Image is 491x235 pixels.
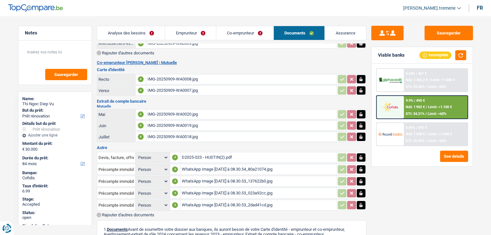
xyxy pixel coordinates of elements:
[22,215,88,220] div: open
[97,146,366,150] h3: Autre
[98,135,134,139] div: Juillet
[148,109,335,119] div: IMG-20250909-WA0020.jpg
[428,85,446,89] span: Limit: <60%
[22,108,87,113] label: But du prêt:
[182,188,335,198] div: WhatsApp Image [DATE] à 08.30.53_023a92cc.jpg
[172,166,178,172] div: A
[98,123,134,128] div: Juin
[97,60,366,65] h2: Co-emprunteur [PERSON_NAME] | Mutuelle
[325,26,366,40] a: Assurance
[22,189,88,194] div: 6.99
[107,227,128,232] span: Documents
[172,190,178,196] div: A
[22,170,88,175] div: Banque:
[102,51,154,55] span: Rajouter d'autres documents
[25,30,85,36] h5: Notes
[406,99,425,103] div: 9.9% | 490 €
[138,123,144,128] div: A
[378,77,402,84] img: AlphaCredit
[172,202,178,208] div: A
[172,155,178,160] div: A
[22,155,87,161] label: Durée du prêt:
[426,105,427,109] span: /
[22,197,88,202] div: Stage:
[97,26,165,40] a: Analyse des besoins
[419,52,451,59] div: Incomplete
[425,26,473,40] button: Sauvegarder
[97,68,366,72] h3: Carte d'identité
[148,132,335,142] div: IMG-20250909-WA0018.jpg
[148,86,335,95] div: IMG-20250909-WA0007.jpg
[429,78,430,82] span: /
[182,176,335,186] div: WhatsApp Image [DATE] à 08.30.53_137622b0.jpg
[406,85,425,89] span: DTI: 35.36%
[102,213,154,217] span: Rajouter d'autres documents
[138,134,144,140] div: A
[97,99,366,103] h3: Extrait de compte bancaire
[426,132,427,136] span: /
[22,133,88,137] div: Ajouter une ligne
[406,112,425,116] span: DTI: 34.21%
[138,88,144,93] div: A
[165,26,216,40] a: Emprunteur
[98,112,134,117] div: Mai
[403,5,455,11] span: [PERSON_NAME].tremerie
[22,183,88,189] div: Taux d'intérêt:
[378,52,404,58] div: Viable banks
[428,139,446,143] span: Limit: <65%
[138,111,144,117] div: A
[425,112,427,116] span: /
[378,101,402,113] img: Cofidis
[378,128,402,140] img: Record Credits
[98,77,134,82] div: Recto
[425,139,427,143] span: /
[182,153,335,162] div: D2025-023 - HUSTIN(2).pdf
[172,178,178,184] div: A
[406,71,427,76] div: 8.24% | 467 €
[406,126,427,130] div: 6.49% | 443 €
[216,26,273,40] a: Co-emprunteur
[97,51,154,55] button: Rajouter d'autres documents
[22,141,87,146] label: Montant du prêt:
[22,210,88,215] div: Status:
[22,175,88,181] div: Cofidis
[97,213,154,217] button: Rajouter d'autres documents
[274,26,325,40] a: Documents
[440,151,468,162] button: See details
[97,105,366,108] h2: Mutuelle
[22,202,88,207] div: Accepted
[406,139,425,143] span: DTI: 35.95%
[148,74,335,84] div: IMG-20250909-WA0008.jpg
[22,96,88,101] div: Name:
[8,4,63,12] img: TopCompare Logo
[182,164,335,174] div: WhatsApp Image [DATE] à 08.30.54_80a21074.jpg
[45,69,87,80] button: Sauvegarder
[22,121,88,126] div: Détails but du prêt
[425,85,427,89] span: /
[54,72,78,77] span: Sauvegarder
[406,132,425,136] span: NAI: 1 558 €
[138,76,144,82] div: A
[22,101,88,107] div: Thi Ngoc Diep Vu
[428,112,446,116] span: Limit: <60%
[406,105,425,109] span: NAI: 1 902 €
[148,121,335,130] div: IMG-20250909-WA0019.jpg
[406,78,428,82] span: NAI: 1 765,2 €
[428,105,452,109] span: Limit: >1.100 €
[22,147,25,152] span: €
[22,223,88,229] div: Simulation Date:
[477,5,483,11] div: fr
[398,3,461,14] a: [PERSON_NAME].tremerie
[428,132,452,136] span: Limit: >1.506 €
[98,88,134,93] div: Verso
[431,78,455,82] span: Limit: >1.000 €
[182,200,335,210] div: WhatsApp Image [DATE] à 08.30.53_2dad41cd.jpg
